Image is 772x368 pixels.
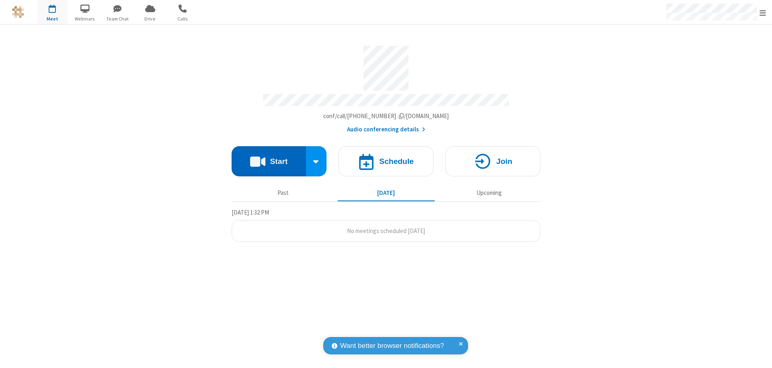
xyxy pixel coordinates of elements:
[338,185,435,200] button: [DATE]
[323,112,449,121] button: Copy my meeting room linkCopy my meeting room link
[103,15,133,22] span: Team Chat
[347,125,425,134] button: Audio conferencing details
[12,6,24,18] img: QA Selenium DO NOT DELETE OR CHANGE
[379,157,414,165] h4: Schedule
[323,112,449,120] span: Copy my meeting room link
[446,146,540,176] button: Join
[347,227,425,235] span: No meetings scheduled [DATE]
[232,146,306,176] button: Start
[270,157,287,165] h4: Start
[37,15,68,22] span: Meet
[441,185,538,200] button: Upcoming
[339,146,433,176] button: Schedule
[752,347,766,362] iframe: Chat
[235,185,332,200] button: Past
[135,15,165,22] span: Drive
[232,208,540,242] section: Today's Meetings
[232,40,540,134] section: Account details
[496,157,512,165] h4: Join
[168,15,198,22] span: Calls
[70,15,100,22] span: Webinars
[232,209,269,216] span: [DATE] 1:32 PM
[306,146,327,176] div: Start conference options
[340,341,444,351] span: Want better browser notifications?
